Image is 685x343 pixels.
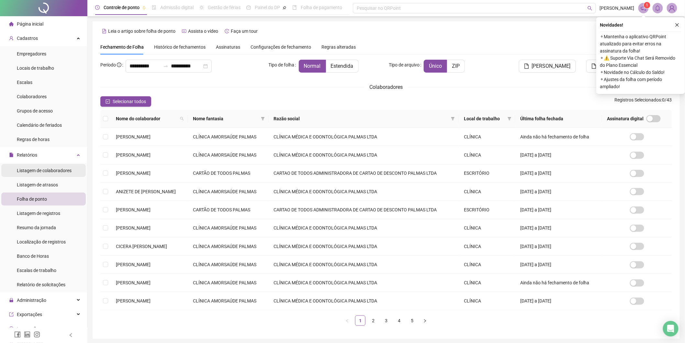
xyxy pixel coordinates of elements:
span: Listagem de colaboradores [17,168,72,173]
span: Relatório de solicitações [17,282,65,287]
span: Configurações de fechamento [251,45,311,49]
span: Escalas de trabalho [17,268,56,273]
a: 5 [407,316,417,325]
span: [PERSON_NAME] [116,262,151,267]
span: search [180,117,184,121]
span: filter [506,114,513,124]
li: Próxima página [420,315,430,326]
span: filter [260,114,266,124]
span: Regras de horas [17,137,50,142]
td: CLÍNICA MÉDICA E ODONTOLÓGICA PALMAS LTDA [269,237,459,255]
span: sync [9,326,14,331]
td: CLÍNICA [459,183,515,201]
span: history [225,29,229,33]
span: Listagem de atrasos [17,182,58,187]
th: Última folha fechada [515,110,602,128]
span: left [345,319,349,323]
span: close [675,23,679,27]
span: Estendida [331,63,354,69]
span: lock [9,298,14,302]
a: 2 [368,316,378,325]
span: file [591,64,597,69]
img: 50702 [667,3,677,13]
span: Regras alteradas [321,45,356,49]
span: Controle de ponto [104,5,140,10]
span: Assinaturas [216,45,240,49]
span: [PERSON_NAME] [116,152,151,158]
span: right [423,319,427,323]
td: CLÍNICA [459,255,515,274]
td: CLÍNICA [459,274,515,292]
span: swap-right [163,64,168,69]
span: Escalas [17,80,32,85]
td: CLÍNICA MÉDICA E ODONTOLÓGICA PALMAS LTDA [269,128,459,146]
span: file-text [102,29,107,33]
span: ZIP [452,63,460,69]
td: CLÍNICA MÉDICA E ODONTOLÓGICA PALMAS LTDA [269,292,459,310]
span: Grupos de acesso [17,108,53,113]
span: Assinatura digital [607,115,644,122]
a: 3 [381,316,391,325]
span: filter [508,117,511,121]
li: Página anterior [342,315,353,326]
span: Leia o artigo sobre folha de ponto [108,29,175,34]
td: [DATE] a [DATE] [515,292,602,310]
span: to [163,64,168,69]
td: CLÍNICA MÉDICA E ODONTOLÓGICA PALMAS LTDA [269,274,459,292]
span: [PERSON_NAME] [116,134,151,139]
span: [PERSON_NAME] [116,207,151,212]
span: ⚬ Novidade no Cálculo do Saldo! [600,69,681,76]
span: Nome fantasia [193,115,258,122]
span: Registros Selecionados [615,97,661,102]
td: [DATE] a [DATE] [515,164,602,183]
span: user-add [9,36,14,41]
span: export [9,312,14,317]
a: 4 [394,316,404,325]
td: CLÍNICA [459,292,515,310]
a: 1 [355,316,365,325]
span: Período [100,62,116,67]
td: ESCRITÓRIO [459,164,515,183]
span: search [179,114,185,124]
button: left [342,315,353,326]
span: ⚬ Mantenha o aplicativo QRPoint atualizado para evitar erros na assinatura da folha! [600,33,681,54]
span: linkedin [24,331,30,338]
span: Tipo de folha [269,61,295,68]
button: right [420,315,430,326]
td: CLÍNICA AMORSAÚDE PALMAS [188,128,269,146]
td: CLÍNICA [459,146,515,164]
td: [DATE] a [DATE] [515,146,602,164]
td: CARTAO DE TODOS ADMINISTRADORA DE CARTAO DE DESCONTO PALMAS LTDA [269,164,459,183]
span: Novidades ! [600,21,623,29]
td: ESCRITÓRIO [459,201,515,219]
span: ANIZETE DE [PERSON_NAME] [116,189,176,194]
span: Razão social [274,115,448,122]
span: check-square [106,99,110,104]
span: ⚬ Ajustes da folha com período ampliado! [600,76,681,90]
span: Colaboradores [17,94,47,99]
button: [PERSON_NAME] [519,60,576,73]
span: Único [429,63,442,69]
span: Selecionar todos [113,98,146,105]
span: CICERA [PERSON_NAME] [116,244,167,249]
span: Exportações [17,312,42,317]
td: [DATE] a [DATE] [515,255,602,274]
span: info-circle [117,63,121,67]
span: notification [641,5,646,11]
span: filter [450,114,456,124]
td: [DATE] a [DATE] [515,237,602,255]
td: CARTÃO DE TODOS PALMAS [188,201,269,219]
td: CLÍNICA [459,237,515,255]
span: Calendário de feriados [17,123,62,128]
td: CLÍNICA MÉDICA E ODONTOLÓGICA PALMAS LTDA [269,183,459,201]
div: Open Intercom Messenger [663,321,679,337]
td: CLÍNICA AMORSAÚDE PALMAS [188,237,269,255]
span: : 0 / 43 [615,96,672,107]
span: ⚬ ⚠️ Suporte Via Chat Será Removido do Plano Essencial [600,54,681,69]
span: [PERSON_NAME] [532,62,571,70]
td: CLÍNICA AMORSAÚDE PALMAS [188,292,269,310]
span: youtube [182,29,186,33]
